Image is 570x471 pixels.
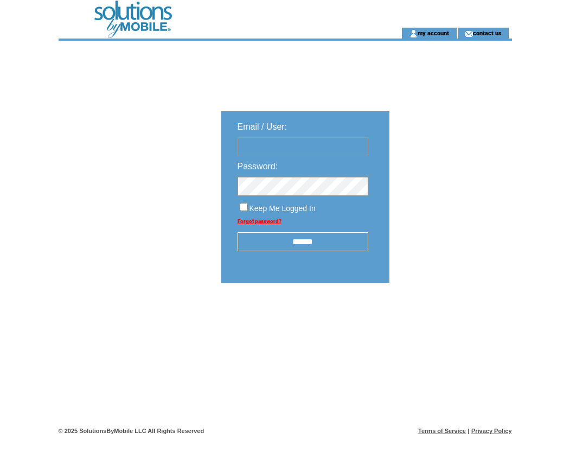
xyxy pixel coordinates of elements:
[418,428,466,434] a: Terms of Service
[418,29,449,36] a: my account
[249,204,316,213] span: Keep Me Logged In
[409,29,418,38] img: account_icon.gif
[238,162,278,171] span: Password:
[421,310,475,324] img: transparent.png
[471,428,512,434] a: Privacy Policy
[59,428,204,434] span: © 2025 SolutionsByMobile LLC All Rights Reserved
[473,29,502,36] a: contact us
[467,428,469,434] span: |
[238,218,281,224] a: Forgot password?
[465,29,473,38] img: contact_us_icon.gif
[238,122,287,131] span: Email / User:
